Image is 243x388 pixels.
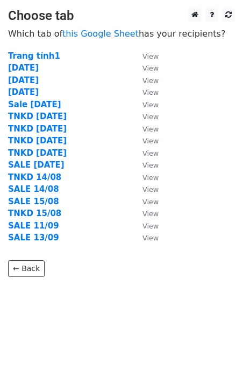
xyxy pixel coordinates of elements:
a: View [132,184,159,194]
a: View [132,63,159,73]
small: View [142,210,159,218]
a: View [132,112,159,121]
a: TNKD [DATE] [8,136,67,145]
a: View [132,124,159,134]
a: Trang tính1 [8,51,60,61]
small: View [142,185,159,193]
small: View [142,113,159,121]
a: SALE 15/08 [8,197,59,206]
a: View [132,100,159,109]
a: SALE 11/09 [8,221,59,231]
a: [DATE] [8,75,39,85]
a: View [132,209,159,218]
a: View [132,51,159,61]
a: View [132,233,159,242]
a: TNKD [DATE] [8,112,67,121]
a: View [132,221,159,231]
a: SALE 14/08 [8,184,59,194]
a: this Google Sheet [62,29,139,39]
small: View [142,52,159,60]
small: View [142,234,159,242]
a: View [132,197,159,206]
a: View [132,172,159,182]
small: View [142,198,159,206]
a: Sale [DATE] [8,100,61,109]
small: View [142,137,159,145]
a: [DATE] [8,87,39,97]
p: Which tab of has your recipients? [8,28,235,39]
a: View [132,148,159,158]
small: View [142,161,159,169]
small: View [142,77,159,85]
small: View [142,64,159,72]
a: View [132,160,159,170]
a: TNKD [DATE] [8,148,67,158]
small: View [142,222,159,230]
a: TNKD [DATE] [8,124,67,134]
h3: Choose tab [8,8,235,24]
a: SALE 13/09 [8,233,59,242]
a: TNKD 14/08 [8,172,61,182]
a: TNKD 15/08 [8,209,61,218]
small: View [142,174,159,182]
a: ← Back [8,260,45,277]
small: View [142,101,159,109]
small: View [142,125,159,133]
small: View [142,88,159,96]
a: View [132,75,159,85]
a: View [132,87,159,97]
a: SALE [DATE] [8,160,65,170]
small: View [142,149,159,157]
a: [DATE] [8,63,39,73]
a: View [132,136,159,145]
